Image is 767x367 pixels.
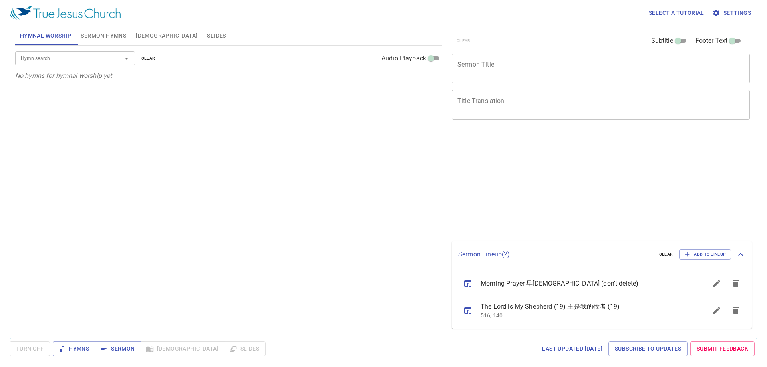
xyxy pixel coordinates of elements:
a: Submit Feedback [690,341,755,356]
button: Open [121,53,132,64]
span: Last updated [DATE] [542,344,602,354]
button: Select a tutorial [646,6,707,20]
span: The Lord is My Shepherd (19) 主是我的牧者 (19) [481,302,688,311]
span: Hymns [59,344,89,354]
ul: sermon lineup list [452,268,752,328]
div: Sermon Lineup(2)clearAdd to Lineup [452,241,752,268]
span: Morning Prayer 早[DEMOGRAPHIC_DATA] (don't delete) [481,279,688,288]
span: clear [659,251,673,258]
button: Sermon [95,341,141,356]
button: Settings [711,6,754,20]
button: clear [137,54,160,63]
span: [DEMOGRAPHIC_DATA] [136,31,197,41]
span: Hymnal Worship [20,31,72,41]
span: Settings [714,8,751,18]
p: 516, 140 [481,311,688,319]
button: clear [654,250,678,259]
button: Hymns [53,341,95,356]
span: Subscribe to Updates [615,344,681,354]
span: Add to Lineup [684,251,726,258]
span: Footer Text [695,36,728,46]
span: clear [141,55,155,62]
span: Audio Playback [382,54,426,63]
span: Sermon [101,344,135,354]
span: Sermon Hymns [81,31,126,41]
iframe: from-child [449,128,691,238]
button: Add to Lineup [679,249,731,260]
p: Sermon Lineup ( 2 ) [458,250,653,259]
span: Select a tutorial [649,8,704,18]
span: Subtitle [651,36,673,46]
a: Subscribe to Updates [608,341,688,356]
img: True Jesus Church [10,6,121,20]
span: Submit Feedback [697,344,748,354]
i: No hymns for hymnal worship yet [15,72,112,79]
span: Slides [207,31,226,41]
a: Last updated [DATE] [539,341,606,356]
